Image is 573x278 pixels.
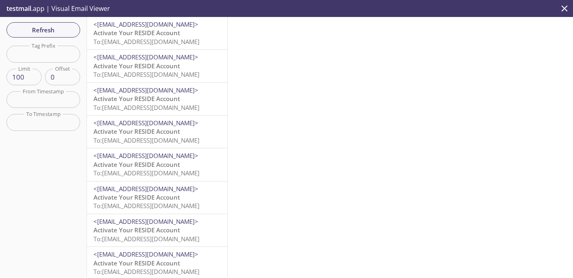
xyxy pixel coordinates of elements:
[87,83,227,115] div: <[EMAIL_ADDRESS][DOMAIN_NAME]>Activate Your RESIDE AccountTo:[EMAIL_ADDRESS][DOMAIN_NAME]
[93,103,199,112] span: To: [EMAIL_ADDRESS][DOMAIN_NAME]
[93,53,198,61] span: <[EMAIL_ADDRESS][DOMAIN_NAME]>
[93,127,180,135] span: Activate Your RESIDE Account
[93,136,199,144] span: To: [EMAIL_ADDRESS][DOMAIN_NAME]
[93,86,198,94] span: <[EMAIL_ADDRESS][DOMAIN_NAME]>
[6,22,80,38] button: Refresh
[93,169,199,177] span: To: [EMAIL_ADDRESS][DOMAIN_NAME]
[6,4,31,13] span: testmail
[93,217,198,225] span: <[EMAIL_ADDRESS][DOMAIN_NAME]>
[93,152,198,160] span: <[EMAIL_ADDRESS][DOMAIN_NAME]>
[93,250,198,258] span: <[EMAIL_ADDRESS][DOMAIN_NAME]>
[93,193,180,201] span: Activate Your RESIDE Account
[93,119,198,127] span: <[EMAIL_ADDRESS][DOMAIN_NAME]>
[93,160,180,168] span: Activate Your RESIDE Account
[93,267,199,276] span: To: [EMAIL_ADDRESS][DOMAIN_NAME]
[93,235,199,243] span: To: [EMAIL_ADDRESS][DOMAIN_NAME]
[93,38,199,46] span: To: [EMAIL_ADDRESS][DOMAIN_NAME]
[87,148,227,181] div: <[EMAIL_ADDRESS][DOMAIN_NAME]>Activate Your RESIDE AccountTo:[EMAIL_ADDRESS][DOMAIN_NAME]
[93,226,180,234] span: Activate Your RESIDE Account
[87,214,227,246] div: <[EMAIL_ADDRESS][DOMAIN_NAME]>Activate Your RESIDE AccountTo:[EMAIL_ADDRESS][DOMAIN_NAME]
[87,181,227,214] div: <[EMAIL_ADDRESS][DOMAIN_NAME]>Activate Your RESIDE AccountTo:[EMAIL_ADDRESS][DOMAIN_NAME]
[13,25,74,35] span: Refresh
[93,29,180,37] span: Activate Your RESIDE Account
[87,50,227,82] div: <[EMAIL_ADDRESS][DOMAIN_NAME]>Activate Your RESIDE AccountTo:[EMAIL_ADDRESS][DOMAIN_NAME]
[93,202,199,210] span: To: [EMAIL_ADDRESS][DOMAIN_NAME]
[93,70,199,78] span: To: [EMAIL_ADDRESS][DOMAIN_NAME]
[87,116,227,148] div: <[EMAIL_ADDRESS][DOMAIN_NAME]>Activate Your RESIDE AccountTo:[EMAIL_ADDRESS][DOMAIN_NAME]
[93,95,180,103] span: Activate Your RESIDE Account
[93,20,198,28] span: <[EMAIL_ADDRESS][DOMAIN_NAME]>
[93,259,180,267] span: Activate Your RESIDE Account
[93,62,180,70] span: Activate Your RESIDE Account
[93,185,198,193] span: <[EMAIL_ADDRESS][DOMAIN_NAME]>
[87,17,227,49] div: <[EMAIL_ADDRESS][DOMAIN_NAME]>Activate Your RESIDE AccountTo:[EMAIL_ADDRESS][DOMAIN_NAME]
